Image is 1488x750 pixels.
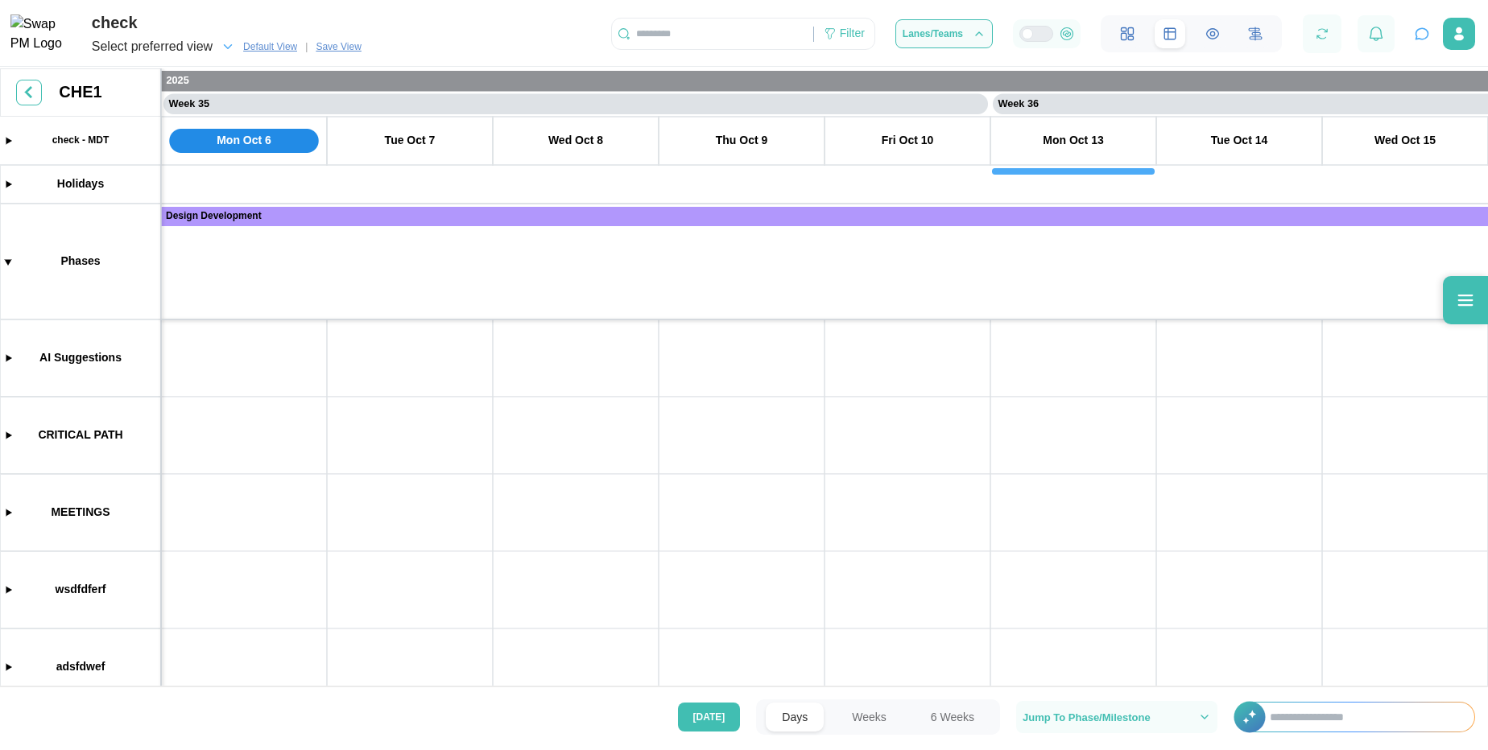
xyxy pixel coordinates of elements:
[1023,712,1151,723] span: Jump To Phase/Milestone
[678,703,741,731] button: [DATE]
[1016,701,1217,733] button: Jump To Phase/Milestone
[814,20,874,47] div: Filter
[243,39,297,55] span: Default View
[237,38,304,56] button: Default View
[309,38,367,56] button: Save View
[895,19,993,48] button: Lanes/Teams
[92,35,235,58] button: Select preferred view
[840,25,865,43] div: Filter
[316,39,361,55] span: Save View
[903,29,963,39] span: Lanes/Teams
[92,10,368,35] div: check
[836,703,903,731] button: Weeks
[915,703,990,731] button: 6 Weeks
[10,14,76,55] img: Swap PM Logo
[92,35,213,58] span: Select preferred view
[1234,702,1475,732] div: +
[693,703,725,731] span: [DATE]
[305,39,308,55] div: |
[766,703,824,731] button: Days
[1411,23,1433,45] button: Open project assistant
[1311,23,1333,45] button: Refresh Grid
